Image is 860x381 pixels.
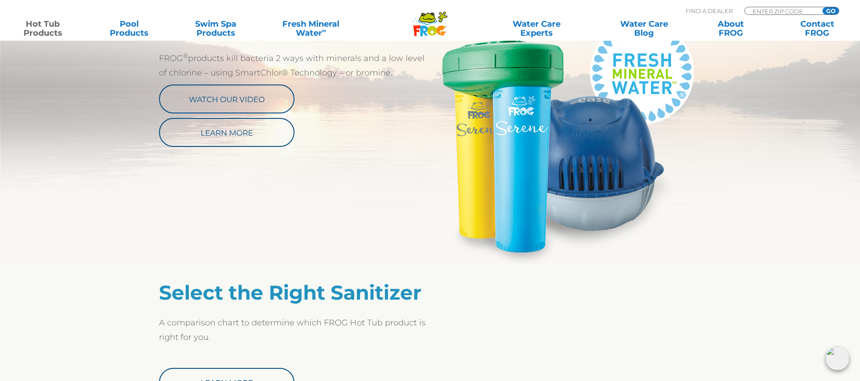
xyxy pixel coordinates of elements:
[686,7,733,15] p: Find A Dealer
[823,7,839,14] input: GO
[610,19,678,38] a: Water CareBlog
[9,19,76,38] a: Hot TubProducts
[159,51,430,80] p: FROG products kill bacteria 2 ways with minerals and a low level of chlorine – using SmartChlor® ...
[752,7,813,15] input: Zip Code Form
[159,118,294,147] a: Learn More
[159,281,430,304] h2: Select the Right Sanitizer
[96,19,163,38] a: PoolProducts
[697,19,764,38] a: AboutFROG
[182,19,249,38] a: Swim SpaProducts
[826,347,849,370] img: openIcon
[269,19,353,38] a: Fresh MineralWater∞
[159,315,430,344] p: A comparison chart to determine which FROG Hot Tub product is right for you.
[481,19,591,38] a: Water CareExperts
[322,27,327,34] sup: ∞
[430,16,701,265] img: Serene_@ease_FMW
[784,19,851,38] a: ContactFROG
[183,52,188,59] sup: ®
[159,85,294,113] a: Watch Our Video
